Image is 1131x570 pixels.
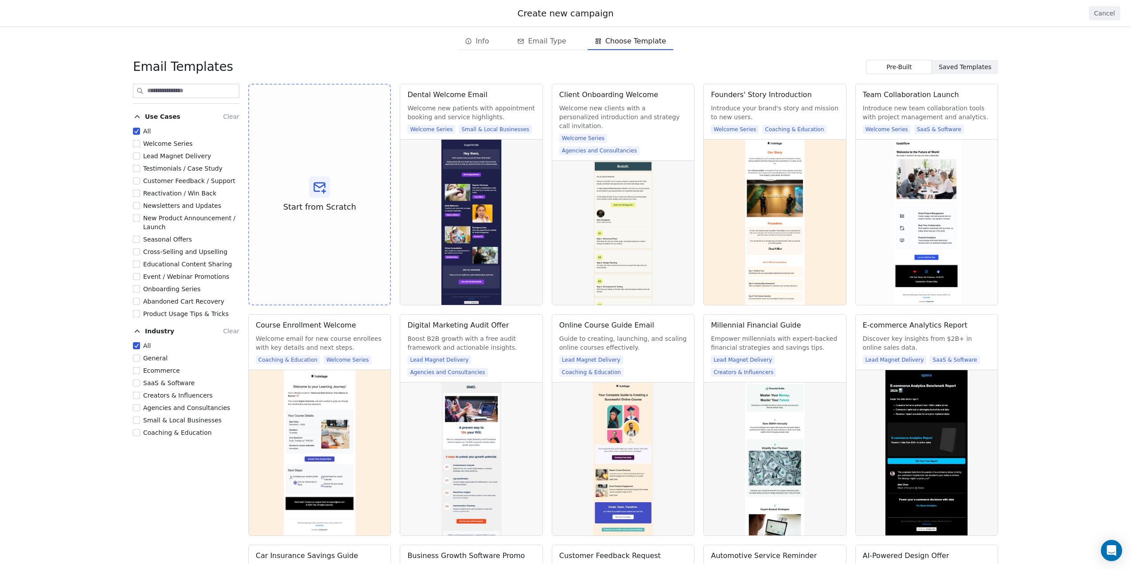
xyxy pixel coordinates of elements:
span: Choose Template [605,36,666,47]
span: Abandoned Cart Recovery [143,298,224,305]
span: Small & Local Businesses [143,417,222,424]
button: New Product Announcement / Launch [133,214,140,223]
span: Welcome Series [407,125,455,134]
span: Ecommerce [143,367,180,374]
span: Product Usage Tips & Tricks [143,310,229,317]
div: Customer Feedback Request [559,550,661,561]
div: Business Growth Software Promo [407,550,525,561]
button: Newsletters and Updates [133,201,140,210]
span: Lead Magnet Delivery [143,152,211,160]
span: Coaching & Education [143,429,212,436]
span: Welcome Series [863,125,911,134]
button: Seasonal Offers [133,235,140,244]
span: Welcome new clients with a personalized introduction and strategy call invitation. [559,104,687,130]
span: Use Cases [145,112,180,121]
button: Onboarding Series [133,285,140,293]
div: Automotive Service Reminder [711,550,817,561]
button: Use CasesClear [133,109,239,127]
button: Event / Webinar Promotions [133,272,140,281]
span: Seasonal Offers [143,236,192,243]
span: Newsletters and Updates [143,202,221,209]
button: General [133,354,140,363]
button: Testimonials / Case Study [133,164,140,173]
button: Small & Local Businesses [133,416,140,425]
button: Cross-Selling and Upselling [133,247,140,256]
span: Agencies and Consultancies [559,146,640,155]
span: Lead Magnet Delivery [863,355,927,364]
button: Cancel [1089,6,1120,20]
span: Boost B2B growth with a free audit framework and actionable insights. [407,334,535,352]
span: Coaching & Education [256,355,320,364]
div: email creation steps [458,32,673,50]
span: All [143,128,151,135]
span: Customer Feedback / Support [143,177,235,184]
span: Info [476,36,489,47]
span: Coaching & Education [762,125,827,134]
button: Reactivation / Win Back [133,189,140,198]
div: Open Intercom Messenger [1101,540,1122,561]
span: Discover key insights from $2B+ in online sales data. [863,334,991,352]
span: Email Type [528,36,566,47]
span: Testimonials / Case Study [143,165,222,172]
span: Small & Local Businesses [459,125,532,134]
button: All [133,127,140,136]
button: Lead Magnet Delivery [133,152,140,160]
button: IndustryClear [133,324,239,341]
div: Online Course Guide Email [559,320,654,331]
div: Founders' Story Introduction [711,90,811,100]
span: Saved Templates [939,62,991,72]
span: Agencies and Consultancies [407,368,487,377]
span: Creators & Influencers [143,392,213,399]
span: Welcome Series [324,355,371,364]
span: Welcome email for new course enrollees with key details and next steps. [256,334,383,352]
span: Clear [223,328,239,335]
span: Industry [145,327,174,336]
span: Start from Scratch [283,201,356,213]
span: Lead Magnet Delivery [559,355,623,364]
span: New Product Announcement / Launch [143,215,235,230]
span: General [143,355,168,362]
button: Clear [223,326,239,336]
div: IndustryClear [133,341,239,437]
button: All [133,341,140,350]
div: Course Enrollment Welcome [256,320,356,331]
span: Lead Magnet Delivery [711,355,775,364]
button: Abandoned Cart Recovery [133,297,140,306]
button: Clear [223,111,239,122]
div: Create new campaign [11,7,1120,20]
button: Educational Content Sharing [133,260,140,269]
span: Agencies and Consultancies [143,404,230,411]
span: Guide to creating, launching, and scaling online courses effectively. [559,334,687,352]
span: Empower millennials with expert-backed financial strategies and savings tips. [711,334,838,352]
span: SaaS & Software [143,379,195,387]
span: Email Templates [133,59,233,75]
div: Use CasesClear [133,127,239,318]
span: Introduce your brand's story and mission to new users. [711,104,838,121]
div: E-commerce Analytics Report [863,320,967,331]
button: Product Usage Tips & Tricks [133,309,140,318]
button: Coaching & Education [133,428,140,437]
span: Lead Magnet Delivery [407,355,471,364]
button: SaaS & Software [133,379,140,387]
span: Coaching & Education [559,368,624,377]
div: Millennial Financial Guide [711,320,801,331]
span: Welcome new patients with appointment booking and service highlights. [407,104,535,121]
span: Welcome Series [559,134,607,143]
button: Customer Feedback / Support [133,176,140,185]
span: Welcome Series [711,125,759,134]
span: Creators & Influencers [711,368,776,377]
div: Team Collaboration Launch [863,90,959,100]
span: All [143,342,151,349]
div: Dental Welcome Email [407,90,487,100]
span: Welcome Series [143,140,193,147]
button: Agencies and Consultancies [133,403,140,412]
div: Digital Marketing Audit Offer [407,320,509,331]
span: SaaS & Software [930,355,979,364]
button: Creators & Influencers [133,391,140,400]
span: Onboarding Series [143,285,200,293]
span: SaaS & Software [914,125,964,134]
span: Reactivation / Win Back [143,190,216,197]
span: Educational Content Sharing [143,261,232,268]
div: Car Insurance Savings Guide [256,550,358,561]
button: Ecommerce [133,366,140,375]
